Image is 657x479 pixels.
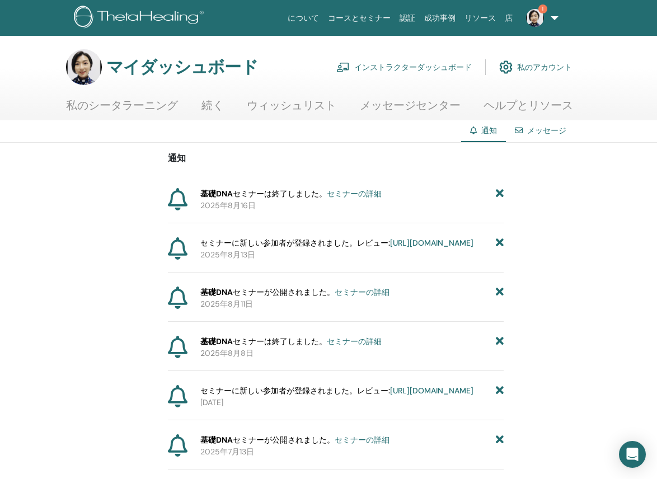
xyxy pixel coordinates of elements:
[323,8,395,29] a: コースとセミナー
[288,13,319,22] font: について
[200,189,233,199] font: 基礎DNA
[168,152,186,164] font: 通知
[233,189,264,199] font: セミナー
[481,125,497,135] font: 通知
[619,441,646,468] div: インターコムメッセンジャーを開く
[390,386,473,396] a: [URL][DOMAIN_NAME]
[460,8,500,29] a: リソース
[335,287,389,297] a: セミナーの詳細
[283,8,323,29] a: について
[499,58,513,77] img: cog.svg
[327,189,382,199] a: セミナーの詳細
[201,98,224,120] a: 続く
[200,386,390,396] font: セミナーに新しい参加者が登録されました。レビュー:
[336,55,472,79] a: インストラクターダッシュボード
[233,336,264,346] font: セミナー
[264,336,327,346] font: は終了しました。
[200,348,254,358] font: 2025年8月8日
[233,287,264,297] font: セミナー
[66,98,178,120] a: 私のシータラーニング
[484,98,573,112] font: ヘルプとリソース
[247,98,336,120] a: ウィッシュリスト
[354,63,472,73] font: インストラクターダッシュボード
[499,55,572,79] a: 私のアカウント
[328,13,391,22] font: コースとセミナー
[400,13,415,22] font: 認証
[484,98,573,120] a: ヘルプとリソース
[66,98,178,112] font: 私のシータラーニング
[360,98,461,112] font: メッセージセンター
[200,250,255,260] font: 2025年8月13日
[106,56,258,78] font: マイダッシュボード
[517,63,572,73] font: 私のアカウント
[233,435,264,445] font: セミナー
[464,13,496,22] font: リソース
[200,200,256,210] font: 2025年8月16日
[390,238,473,248] a: [URL][DOMAIN_NAME]
[200,397,223,407] font: [DATE]
[500,8,517,29] a: 店
[200,299,253,309] font: 2025年8月11日
[200,238,390,248] font: セミナーに新しい参加者が登録されました。レビュー:
[505,13,513,22] font: 店
[200,336,233,346] font: 基礎DNA
[66,49,102,85] img: default.jpg
[264,287,335,297] font: が公開されました。
[327,336,382,346] a: セミナーの詳細
[526,9,544,27] img: default.jpg
[264,435,335,445] font: が公開されました。
[527,125,566,135] a: メッセージ
[336,62,350,72] img: chalkboard-teacher.svg
[201,98,224,112] font: 続く
[200,447,254,457] font: 2025年7月13日
[424,13,456,22] font: 成功事例
[420,8,460,29] a: 成功事例
[200,435,233,445] font: 基礎DNA
[395,8,420,29] a: 認証
[542,5,543,12] font: 1
[335,435,389,445] a: セミナーの詳細
[360,98,461,120] a: メッセージセンター
[200,287,233,297] font: 基礎DNA
[247,98,336,112] font: ウィッシュリスト
[264,189,327,199] font: は終了しました。
[74,6,208,31] img: logo.png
